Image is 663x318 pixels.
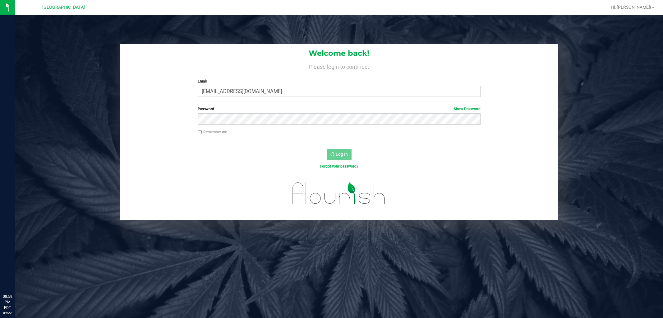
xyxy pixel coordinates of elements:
[611,5,651,10] span: Hi, [PERSON_NAME]!
[120,62,558,70] h4: Please login to continue.
[336,152,348,157] span: Log In
[3,294,12,311] p: 08:59 PM EDT
[454,107,481,111] a: Show Password
[42,5,85,10] span: [GEOGRAPHIC_DATA]
[198,129,227,135] label: Remember me
[284,176,394,211] img: flourish_logo.svg
[198,107,214,111] span: Password
[3,311,12,315] p: 09/22
[120,49,558,57] h1: Welcome back!
[198,78,481,84] label: Email
[327,149,352,160] button: Log In
[198,130,202,135] input: Remember me
[320,164,358,168] a: Forgot your password?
